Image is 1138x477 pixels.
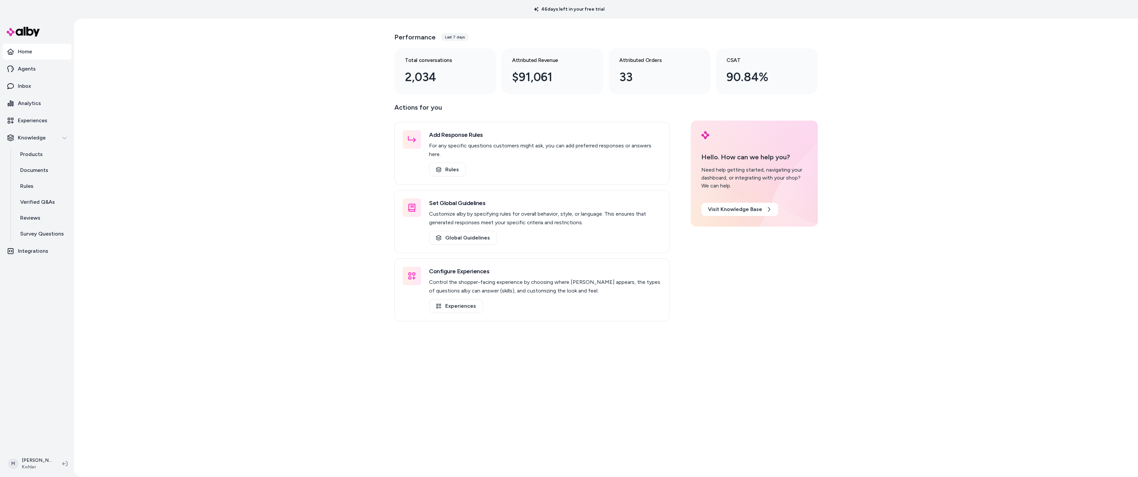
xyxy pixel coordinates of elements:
[429,231,497,245] a: Global Guidelines
[14,194,71,210] a: Verified Q&As
[429,141,661,159] p: For any specific questions customers might ask, you can add preferred responses or answers here.
[20,166,48,174] p: Documents
[405,68,475,86] div: 2,034
[726,56,797,64] h3: CSAT
[20,198,55,206] p: Verified Q&As
[394,32,436,42] h3: Performance
[14,146,71,162] a: Products
[429,267,661,276] h3: Configure Experiences
[701,152,807,162] p: Hello. How can we help you?
[441,33,469,41] div: Last 7 days
[3,78,71,94] a: Inbox
[20,150,43,158] p: Products
[701,203,778,216] a: Visit Knowledge Base
[701,131,709,139] img: alby Logo
[429,163,466,177] a: Rules
[619,68,689,86] div: 33
[394,48,496,94] a: Total conversations 2,034
[20,182,33,190] p: Rules
[512,68,582,86] div: $91,061
[20,214,40,222] p: Reviews
[701,166,807,190] div: Need help getting started, navigating your dashboard, or integrating with your shop? We can help.
[405,56,475,64] h3: Total conversations
[4,453,57,474] button: M[PERSON_NAME]Kohler
[14,162,71,178] a: Documents
[18,247,48,255] p: Integrations
[429,130,661,139] h3: Add Response Rules
[18,134,46,142] p: Knowledge
[530,6,608,13] p: 46 days left in your free trial
[18,82,31,90] p: Inbox
[22,457,52,464] p: [PERSON_NAME]
[18,117,47,125] p: Experiences
[3,44,71,60] a: Home
[429,299,483,313] a: Experiences
[3,130,71,146] button: Knowledge
[502,48,603,94] a: Attributed Revenue $91,061
[726,68,797,86] div: 90.84%
[14,178,71,194] a: Rules
[512,56,582,64] h3: Attributed Revenue
[7,27,40,36] img: alby Logo
[429,198,661,208] h3: Set Global Guidelines
[394,102,670,118] p: Actions for you
[609,48,711,94] a: Attributed Orders 33
[18,99,41,107] p: Analytics
[18,65,36,73] p: Agents
[619,56,689,64] h3: Attributed Orders
[716,48,818,94] a: CSAT 90.84%
[14,210,71,226] a: Reviews
[3,61,71,77] a: Agents
[18,48,32,56] p: Home
[14,226,71,242] a: Survey Questions
[20,230,64,238] p: Survey Questions
[3,113,71,129] a: Experiences
[8,458,19,469] span: M
[3,243,71,259] a: Integrations
[429,210,661,227] p: Customize alby by specifying rules for overall behavior, style, or language. This ensures that ge...
[429,278,661,295] p: Control the shopper-facing experience by choosing where [PERSON_NAME] appears, the types of quest...
[22,464,52,470] span: Kohler
[3,95,71,111] a: Analytics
